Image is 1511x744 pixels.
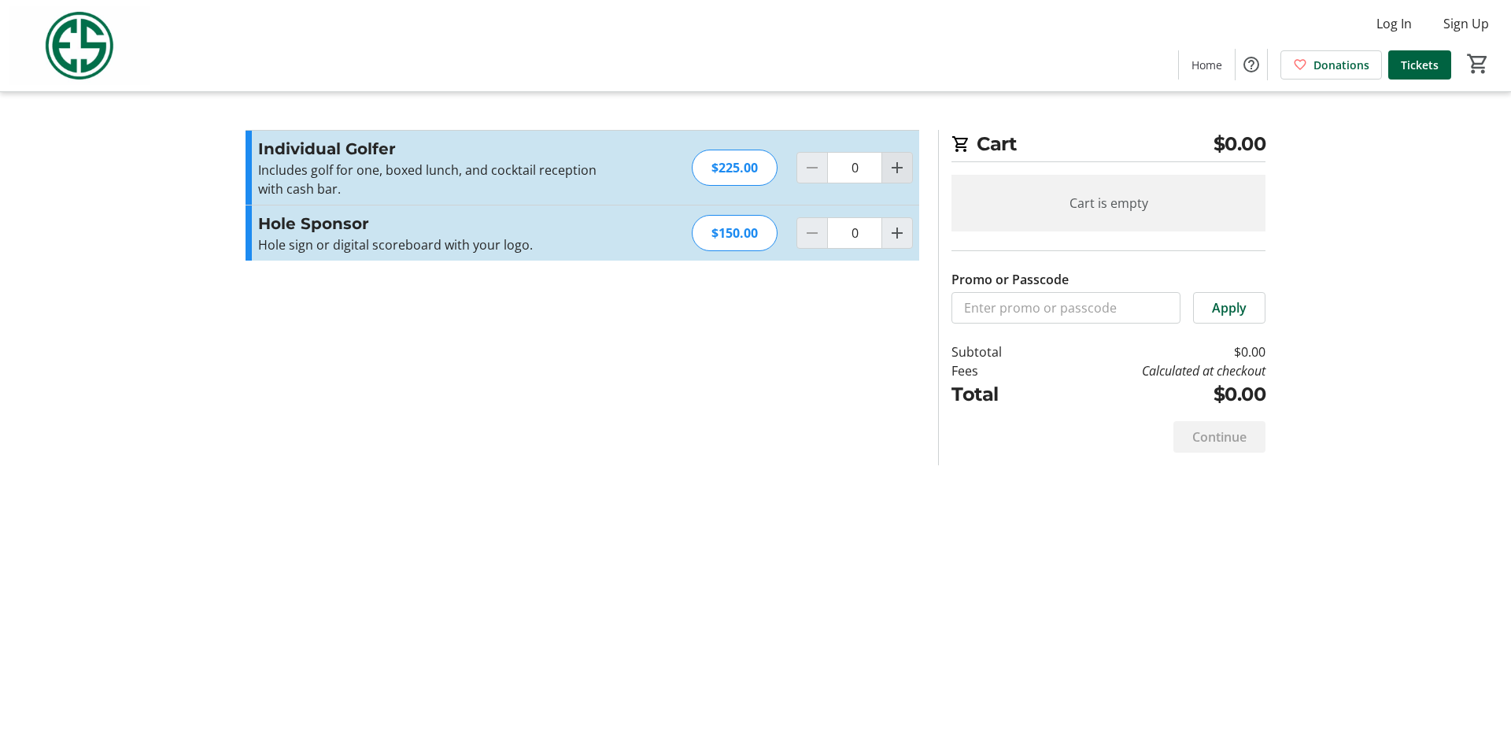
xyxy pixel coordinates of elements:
button: Increment by one [882,218,912,248]
button: Increment by one [882,153,912,183]
div: Cart is empty [951,175,1265,231]
span: $0.00 [1214,130,1266,158]
h3: Hole Sponsor [258,212,602,235]
input: Individual Golfer Quantity [827,152,882,183]
a: Home [1179,50,1235,80]
input: Hole Sponsor Quantity [827,217,882,249]
button: Log In [1364,11,1424,36]
span: Tickets [1401,57,1439,73]
span: Log In [1376,14,1412,33]
h2: Cart [951,130,1265,162]
a: Tickets [1388,50,1451,80]
img: Evans Scholars Foundation's Logo [9,6,150,85]
a: Donations [1280,50,1382,80]
h3: Individual Golfer [258,137,602,161]
td: Total [951,380,1043,409]
td: $0.00 [1043,380,1265,409]
div: $150.00 [692,215,778,251]
div: $225.00 [692,150,778,186]
input: Enter promo or passcode [951,292,1180,324]
button: Sign Up [1431,11,1502,36]
td: $0.00 [1043,342,1265,361]
span: Sign Up [1443,14,1489,33]
button: Help [1236,49,1267,80]
p: Includes golf for one, boxed lunch, and cocktail reception with cash bar. [258,161,602,198]
button: Cart [1464,50,1492,78]
td: Calculated at checkout [1043,361,1265,380]
td: Subtotal [951,342,1043,361]
span: Apply [1212,298,1247,317]
td: Fees [951,361,1043,380]
label: Promo or Passcode [951,270,1069,289]
span: Donations [1313,57,1369,73]
p: Hole sign or digital scoreboard with your logo. [258,235,602,254]
button: Apply [1193,292,1265,324]
span: Home [1191,57,1222,73]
